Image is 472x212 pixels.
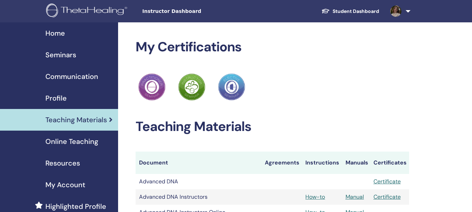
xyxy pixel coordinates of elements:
[346,193,364,200] a: Manual
[370,152,409,174] th: Certificates
[305,193,325,200] a: How-to
[45,136,98,147] span: Online Teaching
[45,71,98,82] span: Communication
[138,73,166,101] img: Practitioner
[45,93,67,103] span: Profile
[136,39,409,55] h2: My Certifications
[373,193,401,200] a: Certificate
[302,152,342,174] th: Instructions
[136,189,261,205] td: Advanced DNA Instructors
[342,152,370,174] th: Manuals
[45,115,107,125] span: Teaching Materials
[390,6,401,17] img: default.jpg
[136,174,261,189] td: Advanced DNA
[261,152,302,174] th: Agreements
[45,158,80,168] span: Resources
[142,8,247,15] span: Instructor Dashboard
[373,178,401,185] a: Certificate
[45,201,106,212] span: Highlighted Profile
[136,119,409,135] h2: Teaching Materials
[321,8,330,14] img: graduation-cap-white.svg
[46,3,130,19] img: logo.png
[45,28,65,38] span: Home
[136,152,261,174] th: Document
[45,50,76,60] span: Seminars
[316,5,385,18] a: Student Dashboard
[45,180,85,190] span: My Account
[218,73,245,101] img: Practitioner
[178,73,205,101] img: Practitioner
